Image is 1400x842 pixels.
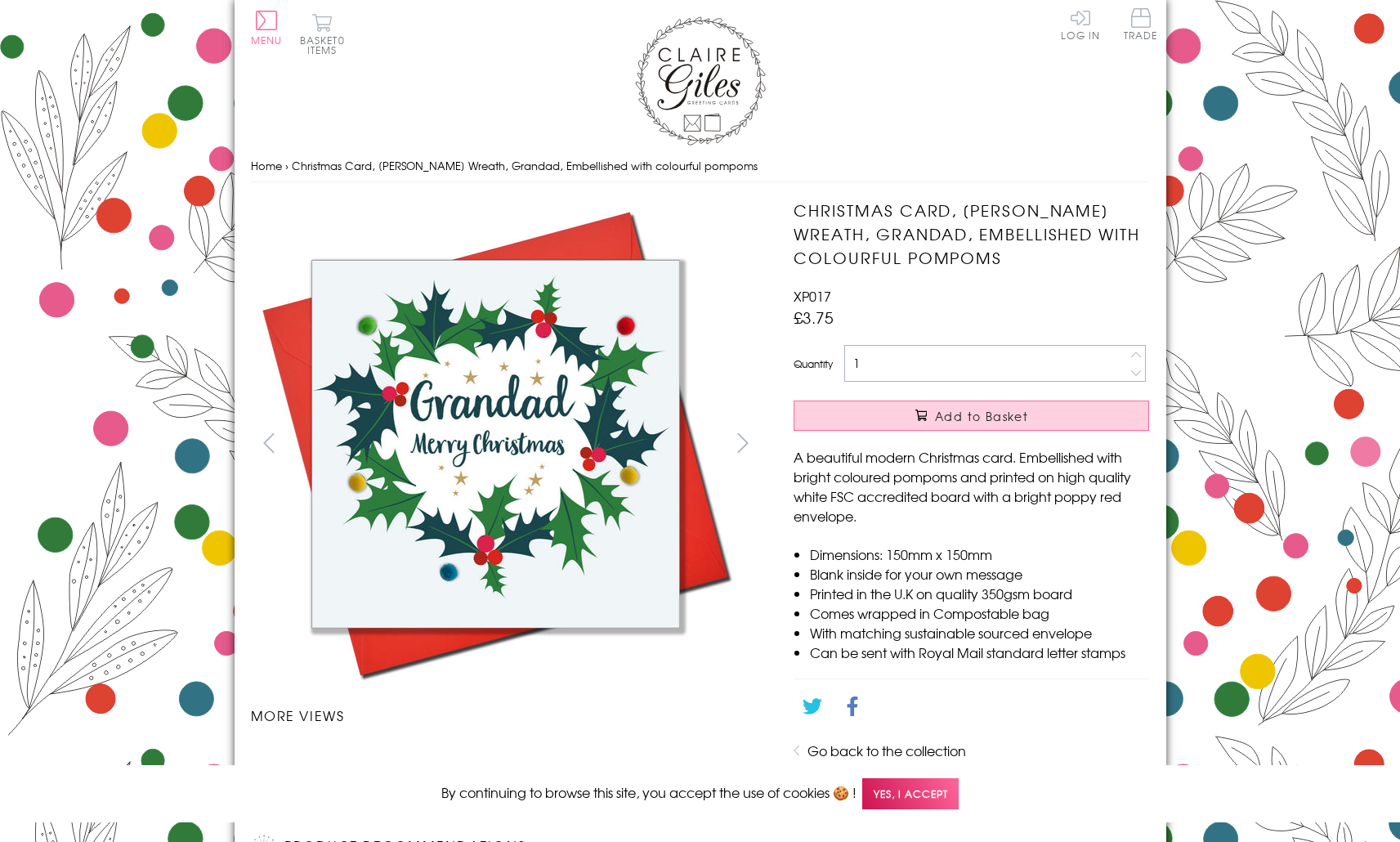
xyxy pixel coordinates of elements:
li: Carousel Page 4 [633,741,761,777]
button: next [724,424,761,461]
h3: More views [251,705,762,725]
span: £3.75 [794,306,834,329]
span: Christmas Card, [PERSON_NAME] Wreath, Grandad, Embellished with colourful pompoms [292,158,758,173]
img: Christmas Card, Holly Wreath, Grandad, Embellished with colourful pompoms [250,199,740,689]
label: Quantity [794,356,833,371]
button: prev [251,424,288,461]
span: Yes, I accept [862,778,959,810]
a: Home [251,158,282,173]
ul: Carousel Pagination [251,741,762,777]
span: Trade [1124,8,1158,40]
img: Christmas Card, Holly Wreath, Grandad, Embellished with colourful pompoms [761,199,1251,689]
span: 0 items [307,33,345,57]
a: Go back to the collection [807,741,966,760]
h1: Christmas Card, [PERSON_NAME] Wreath, Grandad, Embellished with colourful pompoms [794,199,1149,269]
span: Add to Basket [935,408,1028,424]
li: Carousel Page 3 [506,741,633,777]
img: Christmas Card, Holly Wreath, Grandad, Embellished with colourful pompoms [314,761,315,762]
span: XP017 [794,286,831,306]
li: Carousel Page 1 (Current Slide) [251,741,378,777]
button: Menu [251,11,283,45]
img: Claire Giles Greetings Cards [635,16,766,146]
span: Menu [251,33,283,47]
li: Printed in the U.K on quality 350gsm board [810,584,1149,603]
button: Add to Basket [794,401,1149,431]
a: Trade [1124,8,1158,43]
p: A beautiful modern Christmas card. Embellished with bright coloured pompoms and printed on high q... [794,447,1149,526]
img: Christmas Card, Holly Wreath, Grandad, Embellished with colourful pompoms [697,761,698,762]
img: Christmas Card, Holly Wreath, Grandad, Embellished with colourful pompoms [441,761,442,762]
nav: breadcrumbs [251,150,1150,183]
span: › [285,158,288,173]
li: Can be sent with Royal Mail standard letter stamps [810,643,1149,662]
li: Comes wrapped in Compostable bag [810,603,1149,623]
li: Dimensions: 150mm x 150mm [810,544,1149,564]
li: Carousel Page 2 [378,741,506,777]
button: Basket0 items [300,13,345,55]
li: Blank inside for your own message [810,564,1149,584]
li: With matching sustainable sourced envelope [810,623,1149,643]
a: Log In [1061,8,1100,40]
